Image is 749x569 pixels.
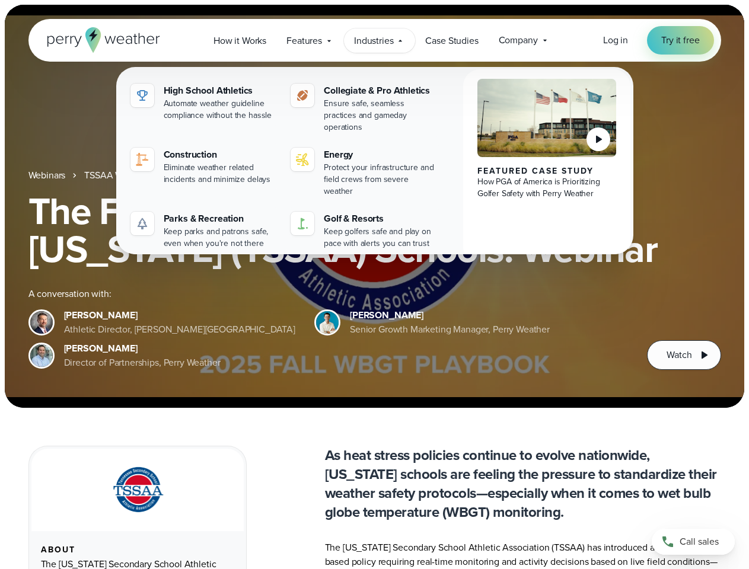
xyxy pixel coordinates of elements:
span: Try it free [661,33,699,47]
div: [PERSON_NAME] [64,341,221,356]
div: [PERSON_NAME] [350,308,550,322]
img: energy-icon@2x-1.svg [295,152,310,167]
div: Senior Growth Marketing Manager, Perry Weather [350,322,550,337]
div: Eliminate weather related incidents and minimize delays [164,162,277,186]
a: TSSAA WBGT Fall Playbook [84,168,197,183]
img: Spencer Patton, Perry Weather [316,311,339,334]
img: golf-iconV2.svg [295,216,310,231]
a: Collegiate & Pro Athletics Ensure safe, seamless practices and gameday operations [286,79,442,138]
a: High School Athletics Automate weather guideline compliance without the hassle [126,79,282,126]
div: Automate weather guideline compliance without the hassle [164,98,277,122]
div: How PGA of America is Prioritizing Golfer Safety with Perry Weather [477,176,617,200]
img: parks-icon-grey.svg [135,216,149,231]
div: [PERSON_NAME] [64,308,296,322]
button: Watch [647,340,721,370]
a: PGA of America, Frisco Campus Featured Case Study How PGA of America is Prioritizing Golfer Safet... [463,69,631,264]
a: Case Studies [415,28,488,53]
a: construction perry weather Construction Eliminate weather related incidents and minimize delays [126,143,282,190]
a: Parks & Recreation Keep parks and patrons safe, even when you're not there [126,207,282,254]
div: Keep golfers safe and play on pace with alerts you can trust [324,226,437,250]
div: Energy [324,148,437,162]
span: Case Studies [425,34,478,48]
div: Ensure safe, seamless practices and gameday operations [324,98,437,133]
img: Brian Wyatt [30,311,53,334]
span: Call sales [680,535,719,549]
div: Parks & Recreation [164,212,277,226]
img: PGA of America, Frisco Campus [477,79,617,157]
div: Collegiate & Pro Athletics [324,84,437,98]
div: Golf & Resorts [324,212,437,226]
div: Featured Case Study [477,167,617,176]
a: Energy Protect your infrastructure and field crews from severe weather [286,143,442,202]
div: A conversation with: [28,287,629,301]
a: Golf & Resorts Keep golfers safe and play on pace with alerts you can trust [286,207,442,254]
img: highschool-icon.svg [135,88,149,103]
img: Jeff Wood [30,344,53,367]
a: Call sales [652,529,735,555]
nav: Breadcrumb [28,168,721,183]
span: Industries [354,34,393,48]
div: High School Athletics [164,84,277,98]
span: Watch [667,348,691,362]
span: Company [499,33,538,47]
div: Construction [164,148,277,162]
a: Log in [603,33,628,47]
div: Protect your infrastructure and field crews from severe weather [324,162,437,197]
span: Features [286,34,322,48]
div: Director of Partnerships, Perry Weather [64,356,221,370]
img: TSSAA-Tennessee-Secondary-School-Athletic-Association.svg [98,463,177,517]
img: construction perry weather [135,152,149,167]
div: About [41,545,234,555]
div: Athletic Director, [PERSON_NAME][GEOGRAPHIC_DATA] [64,322,296,337]
p: As heat stress policies continue to evolve nationwide, [US_STATE] schools are feeling the pressur... [325,446,721,522]
span: How it Works [213,34,266,48]
img: proathletics-icon@2x-1.svg [295,88,310,103]
a: Webinars [28,168,66,183]
h1: The Fall WBGT Playbook for [US_STATE] (TSSAA) Schools: Webinar [28,192,721,268]
a: Try it free [647,26,713,55]
a: How it Works [203,28,276,53]
div: Keep parks and patrons safe, even when you're not there [164,226,277,250]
